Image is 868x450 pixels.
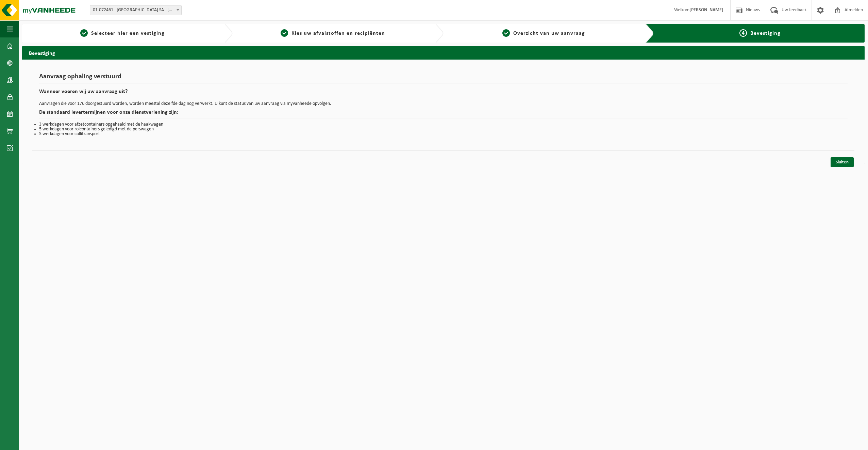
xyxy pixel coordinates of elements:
[281,29,288,37] span: 2
[291,31,385,36] span: Kies uw afvalstoffen en recipiënten
[513,31,585,36] span: Overzicht van uw aanvraag
[689,7,723,13] strong: [PERSON_NAME]
[39,101,848,106] p: Aanvragen die voor 17u doorgestuurd worden, worden meestal dezelfde dag nog verwerkt. U kunt de s...
[39,89,848,98] h2: Wanneer voeren wij uw aanvraag uit?
[502,29,510,37] span: 3
[750,31,781,36] span: Bevestiging
[39,127,848,132] li: 5 werkdagen voor rolcontainers geledigd met de perswagen
[80,29,88,37] span: 1
[22,46,865,59] h2: Bevestiging
[39,122,848,127] li: 3 werkdagen voor afzetcontainers opgehaald met de haakwagen
[26,29,219,37] a: 1Selecteer hier een vestiging
[39,110,848,119] h2: De standaard levertermijnen voor onze dienstverlening zijn:
[91,31,165,36] span: Selecteer hier een vestiging
[831,157,854,167] a: Sluiten
[39,132,848,136] li: 5 werkdagen voor collitransport
[39,73,848,84] h1: Aanvraag ophaling verstuurd
[739,29,747,37] span: 4
[90,5,181,15] span: 01-072461 - ABATTOIR SA - ANDERLECHT
[236,29,430,37] a: 2Kies uw afvalstoffen en recipiënten
[447,29,640,37] a: 3Overzicht van uw aanvraag
[90,5,182,15] span: 01-072461 - ABATTOIR SA - ANDERLECHT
